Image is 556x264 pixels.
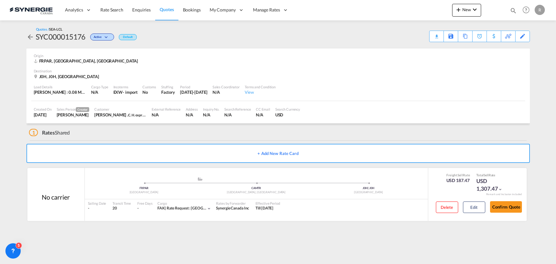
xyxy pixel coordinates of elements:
[137,206,139,211] div: -
[91,89,108,95] div: N/A
[113,89,123,95] div: EXW
[455,6,462,13] md-icon: icon-plus 400-fg
[94,107,147,112] div: Customer
[34,69,523,73] div: Destination
[34,107,52,112] div: Created On
[123,89,137,95] div: - import
[535,5,545,15] div: R
[256,206,273,210] span: Till [DATE]
[152,107,181,112] div: External Reference
[476,177,508,193] div: USD 1,307.47
[29,129,38,136] span: 1
[85,32,116,42] div: Change Status Here
[275,112,300,118] div: USD
[481,193,527,196] div: Remark and Inclusion included
[183,7,201,12] span: Bookings
[94,112,147,118] div: Dominique Moussette .
[57,107,89,112] div: Sales Person
[26,32,36,42] div: icon-arrow-left
[91,84,108,89] div: Cargo Type
[112,201,131,206] div: Transit Time
[510,7,517,14] md-icon: icon-magnify
[42,129,55,136] span: Rates
[152,112,181,118] div: N/A
[76,107,89,112] span: Creator
[128,112,152,117] span: C. H. express Inc
[224,112,251,118] div: N/A
[29,129,70,136] div: Shared
[368,186,369,190] span: |
[216,206,249,211] div: Synergie Canada Inc
[113,84,138,89] div: Incoterms
[196,177,204,180] md-icon: assets/icons/custom/ship-fill.svg
[213,84,240,89] div: Sales Coordinator
[65,7,83,13] span: Analytics
[88,206,106,211] div: -
[203,107,219,112] div: Inquiry No.
[253,7,280,13] span: Manage Rates
[463,202,485,213] button: Edit
[157,201,211,206] div: Cargo
[119,34,136,40] div: Default
[161,84,175,89] div: Stuffing
[521,4,535,16] div: Help
[88,186,200,190] div: FRPAR
[207,206,211,211] md-icon: icon-chevron-down
[100,7,123,12] span: Rate Search
[34,112,52,118] div: 1 Oct 2025
[90,33,114,40] div: Change Status Here
[446,173,470,177] div: Freight Rate
[200,186,312,190] div: CAMTR
[433,31,440,37] div: Quote PDF is not available at this time
[224,107,251,112] div: Search Reference
[433,32,440,37] md-icon: icon-download
[210,7,236,13] span: My Company
[161,89,175,95] div: Factory Stuffing
[490,201,522,213] button: Confirm Quote
[103,36,111,39] md-icon: icon-chevron-down
[256,112,270,118] div: N/A
[498,187,502,192] md-icon: icon-chevron-down
[256,201,280,206] div: Effective Period
[142,84,156,89] div: Customs
[137,201,153,206] div: Free Days
[452,4,481,17] button: icon-plus 400-fgNewicon-chevron-down
[186,107,198,112] div: Address
[458,173,463,177] span: Sell
[49,27,62,31] span: SEA-LCL
[446,177,470,184] div: USD 187.47
[455,7,479,12] span: New
[213,89,240,95] div: N/A
[26,144,530,163] button: + Add New Rate Card
[112,206,131,211] div: 20
[363,186,369,190] span: J0H
[132,7,151,12] span: Enquiries
[34,53,523,58] div: Origin
[88,201,106,206] div: Sailing Date
[142,89,156,95] div: No
[245,89,276,95] div: View
[256,206,273,211] div: Till 14 Oct 2025
[510,7,517,17] div: icon-magnify
[275,107,300,112] div: Search Currency
[369,186,374,190] span: J0H
[484,173,489,177] span: Sell
[157,206,207,211] div: rate request : [GEOGRAPHIC_DATA], [GEOGRAPHIC_DATA] to [PERSON_NAME], qc
[34,58,140,64] div: FRPAR, Paris, Europe
[26,33,34,41] md-icon: icon-arrow-left
[5,231,27,254] iframe: Chat
[312,190,424,194] div: [GEOGRAPHIC_DATA]
[57,112,89,118] div: Rosa Ho
[94,35,103,41] span: Active
[186,112,198,118] div: N/A
[216,206,249,210] span: Synergie Canada Inc
[245,84,276,89] div: Terms and Condition
[471,6,479,13] md-icon: icon-chevron-down
[256,107,270,112] div: CC Email
[476,173,508,177] div: Total Rate
[444,31,458,42] div: Save As Template
[436,202,458,213] button: Delete
[36,32,86,42] div: SYC000015176
[34,84,86,89] div: Load Details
